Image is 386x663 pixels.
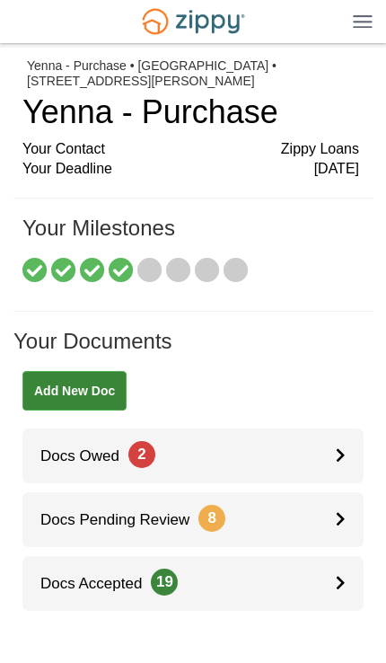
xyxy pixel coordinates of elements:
a: Docs Owed2 [22,429,364,483]
h1: Yenna - Purchase [22,94,359,130]
span: 2 [128,441,155,468]
a: Add New Doc [22,371,127,411]
span: Docs Pending Review [22,511,225,528]
span: 19 [151,569,178,596]
span: Zippy Loans [281,139,359,160]
span: Docs Accepted [22,575,178,592]
div: Yenna - Purchase • [GEOGRAPHIC_DATA] • [STREET_ADDRESS][PERSON_NAME] [27,58,359,89]
span: [DATE] [314,159,359,180]
img: Mobile Dropdown Menu [353,14,373,28]
a: Docs Pending Review8 [22,492,364,547]
h1: Your Documents [13,330,373,371]
span: 8 [198,505,225,532]
span: Docs Owed [22,447,155,464]
a: Docs Accepted19 [22,556,364,611]
h1: Your Milestones [22,217,359,258]
div: Your Deadline [22,159,359,180]
div: Your Contact [22,139,359,160]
